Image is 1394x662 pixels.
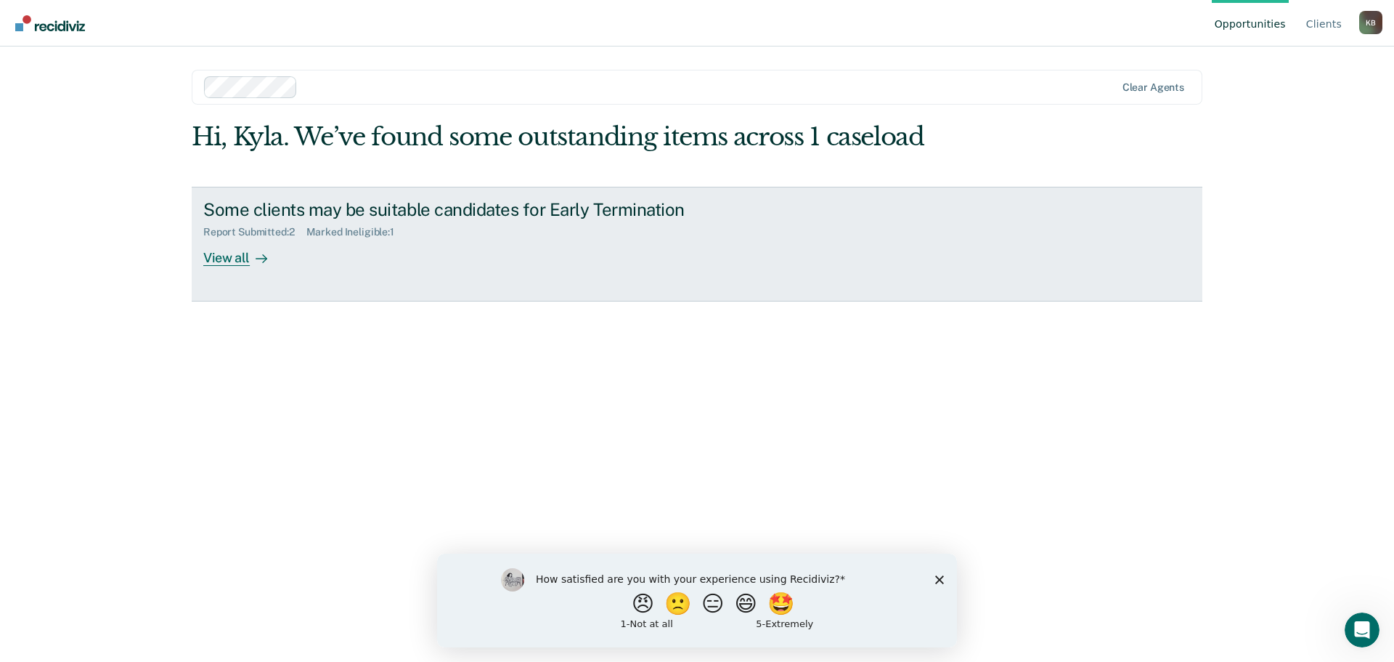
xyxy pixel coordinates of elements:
[203,226,306,238] div: Report Submitted : 2
[192,122,1000,152] div: Hi, Kyla. We’ve found some outstanding items across 1 caseload
[1345,613,1379,647] iframe: Intercom live chat
[192,187,1202,302] a: Some clients may be suitable candidates for Early TerminationReport Submitted:2Marked Ineligible:...
[1122,81,1184,94] div: Clear agents
[1359,11,1382,34] div: K B
[306,226,406,238] div: Marked Ineligible : 1
[203,199,713,220] div: Some clients may be suitable candidates for Early Termination
[203,238,285,266] div: View all
[15,15,85,31] img: Recidiviz
[437,554,957,647] iframe: Survey by Kim from Recidiviz
[1359,11,1382,34] button: Profile dropdown button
